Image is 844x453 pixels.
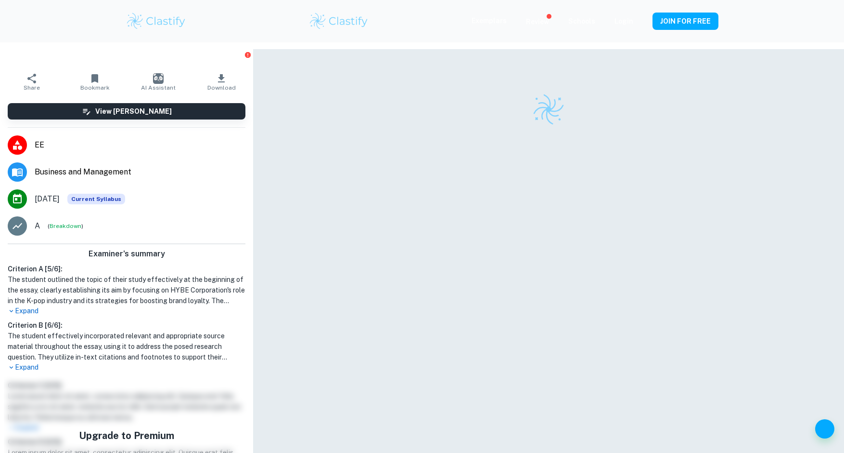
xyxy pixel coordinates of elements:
[8,264,245,274] h6: Criterion A [ 5 / 6 ]:
[568,17,595,25] a: Schools
[48,222,83,231] span: ( )
[815,419,834,439] button: Help and Feedback
[127,68,190,95] button: AI Assistant
[95,106,172,117] h6: View [PERSON_NAME]
[8,103,245,120] button: View [PERSON_NAME]
[526,16,549,27] p: Review
[64,68,127,95] button: Bookmark
[50,222,81,230] button: Breakdown
[8,320,245,331] h6: Criterion B [ 6 / 6 ]:
[308,12,370,31] img: Clastify logo
[80,84,110,91] span: Bookmark
[207,84,236,91] span: Download
[126,12,187,31] img: Clastify logo
[8,331,245,362] h1: The student effectively incorporated relevant and appropriate source material throughout the essa...
[67,194,125,204] div: This exemplar is based on the current syllabus. Feel free to refer to it for inspiration/ideas wh...
[67,194,125,204] span: Current Syllabus
[35,193,60,205] span: [DATE]
[652,13,718,30] button: JOIN FOR FREE
[244,51,251,58] button: Report issue
[60,428,193,443] h5: Upgrade to Premium
[35,139,245,151] span: EE
[614,17,633,25] a: Login
[532,93,565,126] img: Clastify logo
[24,84,40,91] span: Share
[8,274,245,306] h1: The student outlined the topic of their study effectively at the beginning of the essay, clearly ...
[472,15,507,26] p: Exemplars
[35,166,245,178] span: Business and Management
[8,362,245,373] p: Expand
[141,84,176,91] span: AI Assistant
[8,306,245,316] p: Expand
[190,68,254,95] button: Download
[4,248,249,260] h6: Examiner's summary
[35,220,40,232] p: A
[153,73,164,84] img: AI Assistant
